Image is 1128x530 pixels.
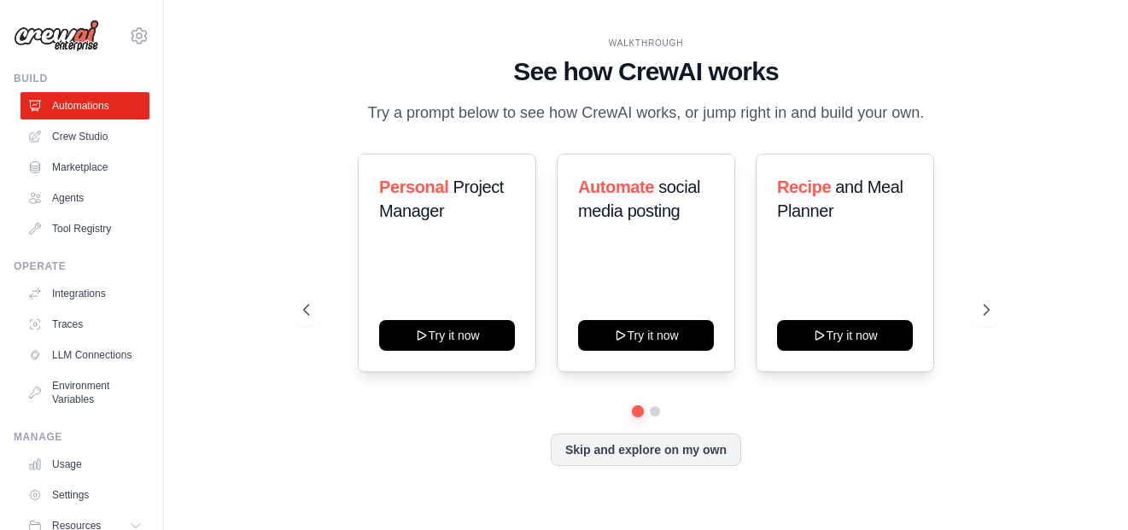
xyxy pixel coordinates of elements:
a: Agents [20,184,149,212]
a: Automations [20,92,149,119]
p: Try a prompt below to see how CrewAI works, or jump right in and build your own. [359,101,933,125]
div: Build [14,72,149,85]
div: WALKTHROUGH [303,37,990,50]
button: Try it now [777,320,913,351]
span: Recipe [777,178,831,196]
h1: See how CrewAI works [303,56,990,87]
span: Automate [578,178,654,196]
a: Crew Studio [20,123,149,150]
a: Tool Registry [20,215,149,242]
span: Project Manager [379,178,504,220]
span: and Meal Planner [777,178,903,220]
div: Manage [14,430,149,444]
span: social media posting [578,178,700,220]
button: Try it now [578,320,714,351]
a: Settings [20,481,149,509]
a: Integrations [20,280,149,307]
a: Usage [20,451,149,478]
a: Environment Variables [20,372,149,413]
span: Personal [379,178,448,196]
img: Logo [14,20,99,52]
a: LLM Connections [20,341,149,369]
a: Marketplace [20,154,149,181]
button: Skip and explore on my own [551,434,741,466]
div: Operate [14,259,149,273]
button: Try it now [379,320,515,351]
a: Traces [20,311,149,338]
